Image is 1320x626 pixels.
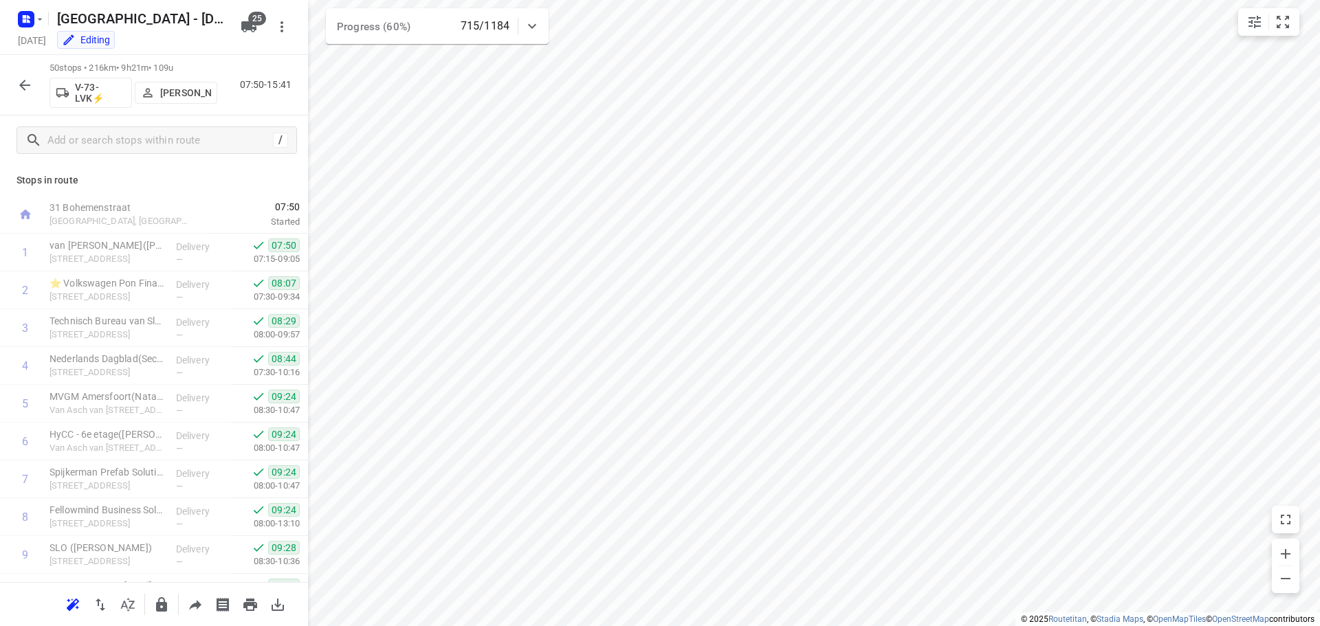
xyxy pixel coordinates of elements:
p: Delivery [176,353,227,367]
span: — [176,557,183,567]
p: Technisch Bureau van Slooten BV(Ingo Meinen) [49,314,165,328]
div: small contained button group [1238,8,1299,36]
p: Delivery [176,467,227,480]
p: Delivery [176,504,227,518]
p: 07:15-09:05 [232,252,300,266]
button: Lock route [148,591,175,618]
button: Map settings [1241,8,1268,36]
p: Delivery [176,391,227,405]
div: 8 [22,511,28,524]
button: Fit zoom [1269,8,1297,36]
div: 2 [22,284,28,297]
p: 08:00-10:47 [232,479,300,493]
p: 31 Bohemenstraat [49,201,192,214]
p: Spijkerman Prefab Solutions B.V.(Erik van Laar) [49,465,165,479]
span: 09:24 [268,503,300,517]
span: — [176,368,183,378]
svg: Done [252,579,265,592]
div: You are currently in edit mode. [62,33,110,47]
p: Delivery [176,542,227,556]
p: 08:00-10:47 [232,441,300,455]
input: Add or search stops within route [47,130,273,151]
div: 9 [22,548,28,561]
span: 09:24 [268,427,300,441]
div: / [273,133,288,148]
p: Stationsstraat 77-A, Amersfoort [49,479,165,493]
p: De Waag - Amersfoort(Samira Azaoum) [49,579,165,592]
p: [GEOGRAPHIC_DATA], [GEOGRAPHIC_DATA] [49,214,192,228]
p: [STREET_ADDRESS] [49,366,165,379]
p: Stationsstraat 77B, Amersfoort [49,517,165,530]
p: Stops in route [16,173,291,188]
button: [PERSON_NAME] [135,82,217,104]
p: van Dorp Amersfoort(Gijs Folmer) [49,238,165,252]
h5: [GEOGRAPHIC_DATA] - [DATE] [52,8,230,30]
span: 07:50 [209,200,300,214]
svg: Done [252,427,265,441]
p: Started [209,215,300,229]
p: MVGM Amersfoort(Natatcha Bong A Jan) [49,390,165,403]
div: 1 [22,246,28,259]
p: Delivery [176,429,227,443]
span: — [176,443,183,454]
p: Van Asch van Wijckstraat 53, Amersfoort [49,441,165,455]
span: — [176,292,183,302]
svg: Done [252,503,265,517]
div: 4 [22,359,28,372]
span: — [176,405,183,416]
button: More [268,13,296,41]
p: 50 stops • 216km • 9h21m • 109u [49,62,217,75]
p: Fellowmind Business Solutions - Amersfoort(Annelore Landman) [49,503,165,517]
span: 09:24 [268,465,300,479]
span: — [176,481,183,491]
span: Progress (60%) [337,21,410,33]
span: — [176,330,183,340]
div: 3 [22,322,28,335]
span: 07:50 [268,238,300,252]
span: Reverse route [87,597,114,610]
svg: Done [252,541,265,555]
p: 07:30-09:34 [232,290,300,304]
svg: Done [252,238,265,252]
p: Delivery [176,580,227,594]
button: V-73-LVK⚡ [49,78,132,108]
a: OpenMapTiles [1153,614,1206,624]
li: © 2025 , © , © © contributors [1021,614,1314,624]
p: 715/1184 [461,18,509,34]
svg: Done [252,276,265,290]
span: Share route [181,597,209,610]
p: V-73-LVK⚡ [75,82,126,104]
p: 08:00-09:57 [232,328,300,342]
svg: Done [252,390,265,403]
svg: Done [252,465,265,479]
p: Van Asch van Wijckstraat 55, Amersfoort [49,403,165,417]
h5: Project date [12,32,52,48]
span: 08:07 [268,276,300,290]
div: 5 [22,397,28,410]
p: SLO (Tessa Sumampouw) [49,541,165,555]
span: 08:29 [268,314,300,328]
span: — [176,519,183,529]
p: 08:30-10:47 [232,403,300,417]
a: OpenStreetMap [1212,614,1269,624]
p: 07:50-15:41 [240,78,297,92]
p: [PERSON_NAME] [160,87,211,98]
p: ⭐ Volkswagen Pon Financial Services / DFM(Dave Heemsbergen) [49,276,165,290]
p: Delivery [176,240,227,254]
p: Delivery [176,315,227,329]
span: — [176,254,183,265]
span: Print route [236,597,264,610]
span: 09:24 [268,390,300,403]
svg: Done [252,314,265,328]
p: Maanlander 45, Amersfoort [49,252,165,266]
p: Stationsplein 1, Amersfoort [49,555,165,568]
div: 6 [22,435,28,448]
div: 7 [22,473,28,486]
span: Print shipping labels [209,597,236,610]
a: Routetitan [1048,614,1087,624]
span: 09:28 [268,541,300,555]
svg: Done [252,352,265,366]
span: Download route [264,597,291,610]
p: Nederlands Dagblad(Secretariaat) [49,352,165,366]
p: HyCC - 6e etage(Vinod Sewpersad) [49,427,165,441]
